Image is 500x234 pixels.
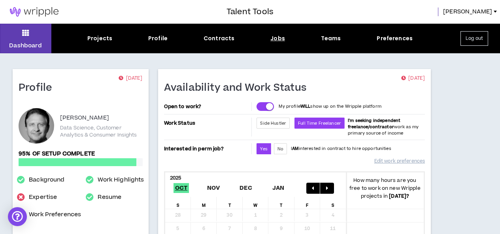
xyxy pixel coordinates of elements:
div: Projects [87,34,112,43]
p: I interested in contract to hire opportunities [291,146,391,152]
div: Evan O. [19,108,54,144]
div: S [165,197,191,209]
span: work as my primary source of income [348,118,419,136]
div: F [294,197,320,209]
div: Contracts [204,34,234,43]
span: Yes [260,146,267,152]
p: Dashboard [9,41,42,50]
p: [PERSON_NAME] [60,113,109,123]
a: Work Highlights [98,175,144,185]
div: Jobs [270,34,285,43]
a: Expertise [29,193,57,202]
div: Open Intercom Messenger [8,207,27,226]
div: Teams [321,34,341,43]
span: Oct [174,183,189,193]
p: [DATE] [401,75,425,82]
a: Resume [98,193,121,202]
p: How many hours are you free to work on new Wripple projects in [346,176,424,200]
p: 95% of setup complete [19,150,143,158]
span: [PERSON_NAME] [443,7,492,16]
p: My profile show up on the Wripple platform [279,103,381,110]
p: [DATE] [119,75,142,82]
div: Preferences [377,34,413,43]
span: Side Hustler [260,120,286,126]
b: 2025 [170,174,181,182]
div: S [320,197,346,209]
h3: Talent Tools [226,6,274,18]
b: I'm seeking independent freelance/contractor [348,118,400,130]
div: Profile [148,34,168,43]
div: T [268,197,294,209]
a: Background [29,175,64,185]
strong: WILL [300,103,311,109]
span: Dec [238,183,254,193]
p: Work Status [164,118,250,129]
h1: Profile [19,82,58,94]
h1: Availability and Work Status [164,82,313,94]
p: Data Science, Customer Analytics & Consumer Insights [60,124,143,139]
div: T [217,197,242,209]
div: W [243,197,268,209]
p: Interested in perm job? [164,143,250,154]
div: M [191,197,217,209]
a: Work Preferences [29,210,81,219]
a: Edit work preferences [374,154,425,168]
span: Nov [206,183,222,193]
strong: AM [292,146,298,152]
button: Log out [460,31,488,46]
span: No [277,146,283,152]
b: [DATE] ? [389,193,409,200]
p: Open to work? [164,103,250,110]
span: Jan [271,183,286,193]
